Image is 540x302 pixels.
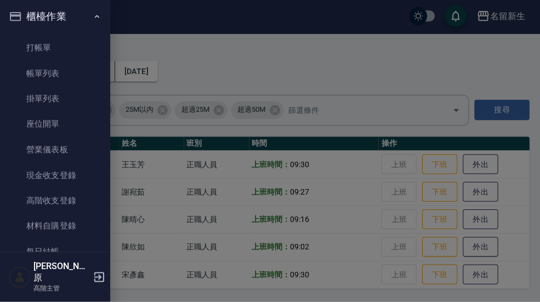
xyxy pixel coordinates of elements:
h5: [PERSON_NAME]原 [33,261,89,283]
a: 帳單列表 [4,62,105,87]
a: 現金收支登錄 [4,163,105,189]
a: 高階收支登錄 [4,189,105,214]
img: Person [9,266,31,288]
p: 高階主管 [33,283,89,293]
button: 櫃檯作業 [4,4,105,32]
a: 每日結帳 [4,240,105,265]
a: 營業儀表板 [4,138,105,163]
a: 掛單列表 [4,87,105,112]
a: 座位開單 [4,112,105,138]
a: 材料自購登錄 [4,214,105,239]
a: 打帳單 [4,37,105,62]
